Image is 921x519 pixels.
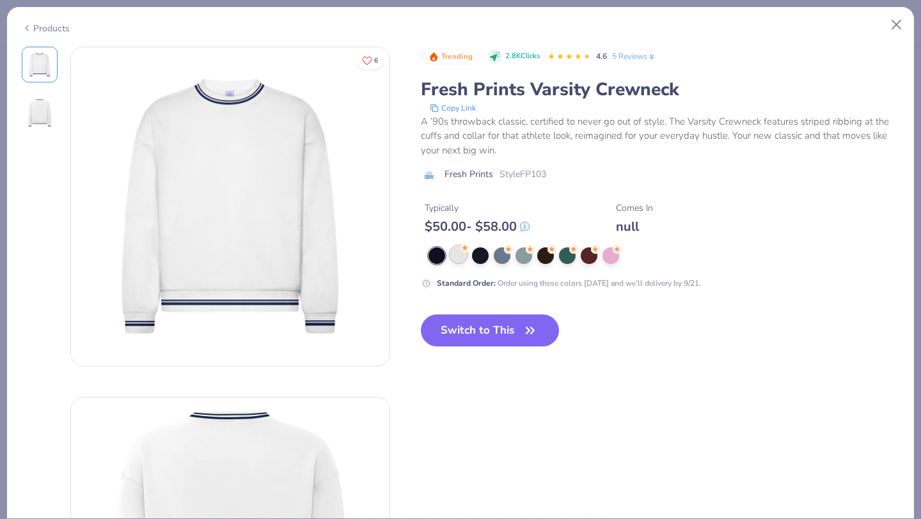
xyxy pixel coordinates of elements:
span: 2.8K Clicks [505,51,540,62]
button: Badge Button [422,49,480,65]
button: Switch to This [421,314,560,346]
span: Style FP103 [500,167,546,181]
a: 5 Reviews [612,50,656,62]
img: Trending sort [429,52,439,62]
strong: Standard Order : [437,278,496,288]
div: Typically [425,201,530,215]
span: Trending [441,53,473,60]
div: Products [22,22,70,35]
div: Comes In [616,201,653,215]
div: A ’90s throwback classic, certified to never go out of style. The Varsity Crewneck features strip... [421,114,900,158]
button: Like [356,51,384,70]
img: Front [24,49,55,80]
div: 4.6 Stars [547,47,591,67]
div: null [616,219,653,235]
img: Back [24,98,55,128]
img: Front [71,47,390,366]
span: 6 [374,58,378,64]
span: 4.6 [596,51,607,61]
img: brand logo [421,170,438,180]
span: Fresh Prints [445,167,493,181]
button: Close [885,13,909,37]
div: Fresh Prints Varsity Crewneck [421,77,900,102]
div: Order using these colors [DATE] and we’ll delivery by 9/21. [437,277,701,289]
div: $ 50.00 - $ 58.00 [425,219,530,235]
button: copy to clipboard [426,102,480,114]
